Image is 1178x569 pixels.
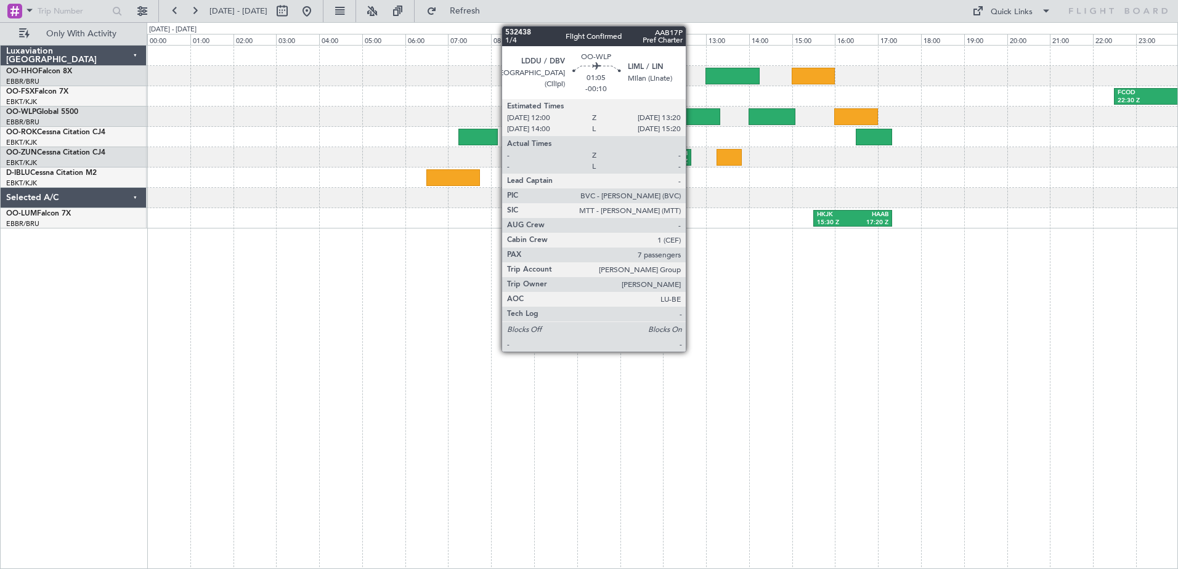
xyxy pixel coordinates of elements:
div: 18:00 [921,34,964,45]
div: 07:00 [448,34,491,45]
a: OO-HHOFalcon 8X [6,68,72,75]
div: LPCS [580,150,634,158]
div: 10:00 [577,34,620,45]
a: EBBR/BRU [6,77,39,86]
div: 12:00 [663,34,706,45]
a: EBKT/KJK [6,158,37,167]
span: OO-LUM [6,210,37,217]
div: 12:40 Z [634,158,688,166]
a: EBKT/KJK [6,138,37,147]
span: OO-FSX [6,88,35,95]
a: OO-ZUNCessna Citation CJ4 [6,149,105,156]
div: EBLG [519,109,557,118]
div: 06:00 [405,34,449,45]
div: 08:00 [491,34,534,45]
span: D-IBLU [6,169,30,177]
div: LDDU [557,109,595,118]
span: OO-ZUN [6,149,37,156]
button: Quick Links [966,1,1057,21]
div: Quick Links [991,6,1033,18]
a: OO-WLPGlobal 5500 [6,108,78,116]
div: 00:00 [147,34,190,45]
div: 17:00 [878,34,921,45]
div: [DATE] - [DATE] [149,25,197,35]
div: 01:00 [190,34,234,45]
div: 16:00 [835,34,878,45]
a: OO-ROKCessna Citation CJ4 [6,129,105,136]
span: OO-WLP [6,108,36,116]
div: 05:00 [362,34,405,45]
div: 19:00 [964,34,1007,45]
div: EGKB [634,150,688,158]
div: HKJK [817,211,853,219]
button: Only With Activity [14,24,134,44]
div: 11:00 [620,34,664,45]
span: Only With Activity [32,30,130,38]
div: 15:00 [792,34,835,45]
span: OO-ROK [6,129,37,136]
div: 03:00 [276,34,319,45]
div: HAAB [853,211,888,219]
span: OO-HHO [6,68,38,75]
div: 20:00 [1007,34,1050,45]
div: 21:00 [1050,34,1093,45]
div: 15:30 Z [817,219,853,227]
div: 17:20 Z [853,219,888,227]
a: EBKT/KJK [6,179,37,188]
button: Refresh [421,1,495,21]
div: 13:00 [706,34,749,45]
div: 22:00 [1093,34,1136,45]
a: EBBR/BRU [6,219,39,228]
div: 04:00 [319,34,362,45]
div: 08:35 Z [519,117,557,126]
a: OO-FSXFalcon 7X [6,88,68,95]
a: D-IBLUCessna Citation M2 [6,169,97,177]
div: 10:00 Z [580,158,634,166]
span: [DATE] - [DATE] [209,6,267,17]
div: 02:00 [234,34,277,45]
div: 10:30 Z [557,117,595,126]
input: Trip Number [38,2,108,20]
div: 14:00 [749,34,792,45]
a: OO-LUMFalcon 7X [6,210,71,217]
div: 09:00 [534,34,577,45]
a: EBKT/KJK [6,97,37,107]
span: Refresh [439,7,491,15]
a: EBBR/BRU [6,118,39,127]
